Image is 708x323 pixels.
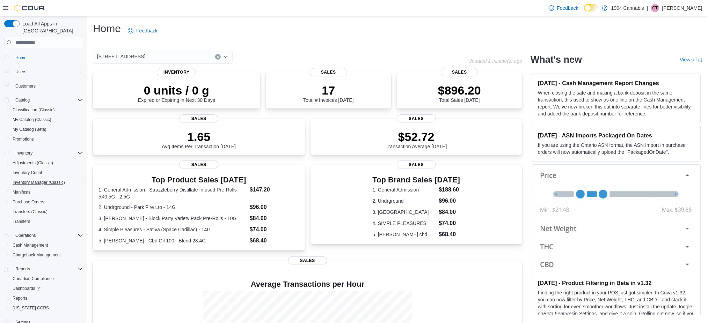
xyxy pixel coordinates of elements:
button: Inventory [1,148,86,158]
span: [US_STATE] CCRS [13,305,49,311]
dd: $84.00 [250,214,299,223]
img: Cova [14,5,45,12]
p: Updated 1 minute(s) ago [468,58,522,64]
h2: What's new [531,54,582,65]
span: Manifests [13,189,30,195]
span: My Catalog (Beta) [13,127,46,132]
div: Expired or Expiring in Next 30 Days [138,83,215,103]
a: Inventory Count [10,168,45,177]
span: Inventory [13,149,83,157]
button: Promotions [7,134,86,144]
em: Beta Features [543,311,574,316]
span: My Catalog (Classic) [10,115,83,124]
button: Users [1,67,86,77]
dt: 1. General Admission [373,186,436,193]
span: Washington CCRS [10,304,83,312]
span: Sales [288,256,327,265]
span: Users [13,68,83,76]
a: [US_STATE] CCRS [10,304,52,312]
h3: [DATE] - ASN Imports Packaged On Dates [538,132,695,139]
span: Adjustments (Classic) [13,160,53,166]
dt: 2. Undrground - Park Fire Lto - 14G [98,204,247,211]
dd: $84.00 [439,208,460,216]
a: Promotions [10,135,37,143]
span: Classification (Classic) [13,107,55,113]
span: Home [15,55,27,61]
dd: $74.00 [250,225,299,234]
span: Canadian Compliance [10,275,83,283]
span: Inventory Count [13,170,42,175]
p: 1904 Cannabis [611,4,644,12]
button: Reports [13,265,33,273]
a: Manifests [10,188,33,196]
span: Feedback [136,27,158,34]
button: Cash Management [7,240,86,250]
span: Customers [15,83,36,89]
p: 1.65 [162,130,236,144]
span: My Catalog (Beta) [10,125,83,134]
span: Sales [179,114,218,123]
span: Operations [13,231,83,240]
a: Customers [13,82,38,90]
span: Promotions [13,136,34,142]
button: Open list of options [223,54,228,60]
svg: External link [698,58,702,62]
dt: 3. [PERSON_NAME] - Block Party Variety Pack Pre-Rolls - 10G [98,215,247,222]
dd: $74.00 [439,219,460,227]
button: Adjustments (Classic) [7,158,86,168]
a: Chargeback Management [10,251,64,259]
span: Chargeback Management [10,251,83,259]
button: Purchase Orders [7,197,86,207]
dt: 4. SIMPLE PLEASURES [373,220,436,227]
span: Adjustments (Classic) [10,159,83,167]
span: Transfers (Classic) [13,209,48,215]
span: Transfers [13,219,30,224]
button: Manifests [7,187,86,197]
a: View allExternal link [680,57,702,62]
a: Cash Management [10,241,51,249]
span: Home [13,53,83,62]
div: Transaction Average [DATE] [386,130,447,149]
dt: 4. Simple Pleasures - Sativa (Space Cadillac) - 14G [98,226,247,233]
button: Chargeback Management [7,250,86,260]
span: Reports [10,294,83,302]
button: Customers [1,81,86,91]
a: Canadian Compliance [10,275,57,283]
button: Canadian Compliance [7,274,86,284]
span: Transfers [10,217,83,226]
dt: 5. [PERSON_NAME] - Cbd Oil 100 - Blend 28.4G [98,237,247,244]
button: Clear input [215,54,221,60]
a: Inventory Manager (Classic) [10,178,68,187]
p: 17 [303,83,353,97]
p: | [647,4,648,12]
a: Dashboards [7,284,86,293]
span: Users [15,69,26,75]
span: Feedback [557,5,578,12]
a: Transfers (Classic) [10,208,50,216]
p: $52.72 [386,130,447,144]
span: Inventory Count [10,168,83,177]
button: My Catalog (Beta) [7,125,86,134]
a: Purchase Orders [10,198,47,206]
a: My Catalog (Classic) [10,115,54,124]
dt: 3. [GEOGRAPHIC_DATA] [373,209,436,216]
span: Cash Management [10,241,83,249]
button: Transfers [7,217,86,226]
button: My Catalog (Classic) [7,115,86,125]
p: When closing the safe and making a bank deposit in the same transaction, this used to show as one... [538,89,695,117]
dt: 5. [PERSON_NAME] cbd [373,231,436,238]
span: Cash Management [13,242,48,248]
dd: $96.00 [439,197,460,205]
span: Inventory Manager (Classic) [13,180,65,185]
div: Total # Invoices [DATE] [303,83,353,103]
span: Sales [397,114,436,123]
div: Cody Tomlinson [651,4,659,12]
span: Sales [310,68,348,76]
button: Catalog [1,95,86,105]
button: Operations [13,231,39,240]
h3: Top Product Sales [DATE] [98,176,299,184]
input: Dark Mode [584,4,599,12]
span: CT [652,4,658,12]
dd: $68.40 [439,230,460,239]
